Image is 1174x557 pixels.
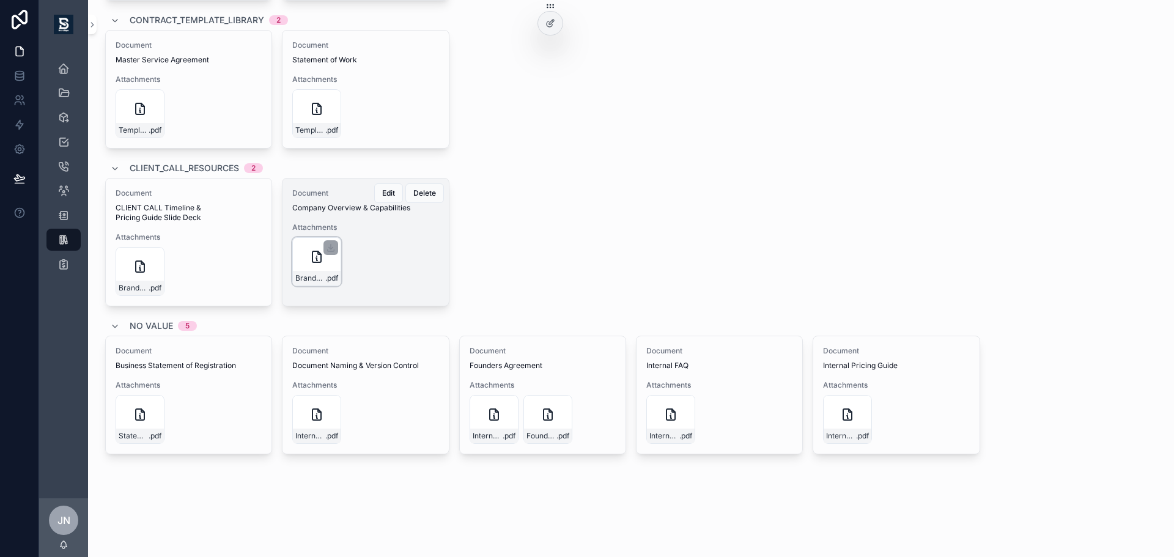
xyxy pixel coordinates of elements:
[679,431,692,441] span: .pdf
[149,125,161,135] span: .pdf
[57,513,70,528] span: JN
[405,183,444,203] button: Delete
[503,431,515,441] span: .pdf
[130,162,239,174] span: CLIENT_CALL_RESOURCES
[295,125,325,135] span: Template_SOWContract_JN_Final.docx---Google-Docs
[646,361,792,371] span: Internal FAQ
[119,125,149,135] span: Template_MasterServiceAgreement_JN_Final.docx---Google-Docs
[130,14,264,26] span: CONTRACT_TEMPLATE_LIBRARY
[292,55,438,65] span: Statement of Work
[470,380,616,390] span: Attachments
[282,30,449,149] a: DocumentStatement of WorkAttachmentsTemplate_SOWContract_JN_Final.docx---Google-Docs.pdf
[295,273,325,283] span: BrandSight---Company-Overview-&-Capabilities
[646,346,792,356] span: Document
[105,178,272,306] a: DocumentCLIENT CALL Timeline & Pricing Guide Slide DeckAttachmentsBrandSight---Timeline-&-Pricing...
[325,125,338,135] span: .pdf
[251,163,256,173] div: 2
[823,346,969,356] span: Document
[823,380,969,390] span: Attachments
[116,380,262,390] span: Attachments
[526,431,556,441] span: Founder's-Agreements-Signatures-
[116,361,262,371] span: Business Statement of Registration
[116,188,262,198] span: Document
[292,361,438,371] span: Document Naming & Version Control
[116,203,262,223] span: CLIENT CALL Timeline & Pricing Guide Slide Deck
[292,75,438,84] span: Attachments
[470,346,616,356] span: Document
[185,321,190,331] div: 5
[382,188,395,198] span: Edit
[649,431,679,441] span: Internal_FAQ_JN_Final.docx---Google-Docs
[116,232,262,242] span: Attachments
[459,336,626,454] a: DocumentFounders AgreementAttachmentsInternal_FoundersAgreement_JN_Final.docx---Google-Docs.pdfFo...
[116,346,262,356] span: Document
[149,283,161,293] span: .pdf
[292,346,438,356] span: Document
[116,75,262,84] span: Attachments
[823,361,969,371] span: Internal Pricing Guide
[282,336,449,454] a: DocumentDocument Naming & Version ControlAttachmentsInternal_SOP_DocumentNaming&VersionControl_JN...
[556,431,569,441] span: .pdf
[413,188,436,198] span: Delete
[826,431,856,441] span: Internal_SOP_PricingGuide-_JN_V04__rewrite---Google-Docs
[473,431,503,441] span: Internal_FoundersAgreement_JN_Final.docx---Google-Docs
[325,273,338,283] span: .pdf
[470,361,616,371] span: Founders Agreement
[54,15,73,34] img: App logo
[119,431,149,441] span: Statement-of-Registration
[276,15,281,25] div: 2
[130,320,173,332] span: No value
[116,55,262,65] span: Master Service Agreement
[105,336,272,454] a: DocumentBusiness Statement of RegistrationAttachmentsStatement-of-Registration.pdf
[149,431,161,441] span: .pdf
[116,40,262,50] span: Document
[295,431,325,441] span: Internal_SOP_DocumentNaming&VersionControl_JN_Final---Google-Docs
[856,431,869,441] span: .pdf
[292,223,438,232] span: Attachments
[636,336,803,454] a: DocumentInternal FAQAttachmentsInternal_FAQ_JN_Final.docx---Google-Docs.pdf
[39,49,88,291] div: scrollable content
[813,336,980,454] a: DocumentInternal Pricing GuideAttachmentsInternal_SOP_PricingGuide-_JN_V04__rewrite---Google-Docs...
[292,203,438,213] span: Company Overview & Capabilities
[292,188,438,198] span: Document
[282,178,449,306] a: DocumentCompany Overview & CapabilitiesAttachmentsBrandSight---Company-Overview-&-Capabilities.pd...
[646,380,792,390] span: Attachments
[325,431,338,441] span: .pdf
[292,380,438,390] span: Attachments
[292,40,438,50] span: Document
[374,183,403,203] button: Edit
[119,283,149,293] span: BrandSight---Timeline-&-Pricing-Guide
[105,30,272,149] a: DocumentMaster Service AgreementAttachmentsTemplate_MasterServiceAgreement_JN_Final.docx---Google...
